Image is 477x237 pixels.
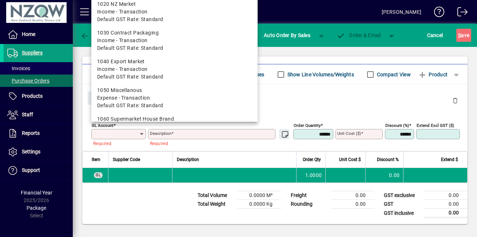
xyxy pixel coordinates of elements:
[86,95,114,101] app-page-header-button: Close
[303,156,321,164] span: Order Qty
[91,112,258,141] mat-option: 1060 Supermarket House Brand
[92,156,100,164] span: Item
[22,130,40,136] span: Reports
[22,93,43,99] span: Products
[424,191,468,200] td: 0.00
[27,205,46,211] span: Package
[194,200,238,209] td: Total Weight
[446,97,464,104] app-page-header-button: Delete
[22,31,35,37] span: Home
[88,92,112,105] button: Close
[113,156,140,164] span: Supplier Code
[91,55,258,84] mat-option: 1040 Export Market
[97,115,252,123] div: 1060 Supermarket House Brand
[417,123,454,128] mat-label: Extend excl GST ($)
[177,156,199,164] span: Description
[380,200,424,209] td: GST
[92,123,114,128] mat-label: GL Account
[73,29,113,42] app-page-header-button: Back
[91,26,258,55] mat-option: 1030 Contract Packaging
[97,37,148,44] span: Income - Transaction
[424,200,468,209] td: 0.00
[427,29,443,41] span: Cancel
[377,156,399,164] span: Discount %
[22,112,33,117] span: Staff
[339,156,361,164] span: Unit Cost $
[446,92,464,109] button: Delete
[4,161,73,180] a: Support
[294,123,321,128] mat-label: Order Quantity
[425,29,445,42] button: Cancel
[337,131,361,136] mat-label: Unit Cost ($)
[97,16,163,23] span: Default GST Rate: Standard
[150,139,285,147] mat-error: Required
[4,25,73,44] a: Home
[264,29,310,41] span: Auto Order By Sales
[375,71,411,78] label: Compact View
[331,191,374,200] td: 0.00
[4,124,73,142] a: Reports
[380,191,424,200] td: GST exclusive
[331,200,374,209] td: 0.00
[458,32,461,38] span: S
[380,209,424,218] td: GST inclusive
[97,58,252,65] div: 1040 Export Market
[97,44,163,52] span: Default GST Rate: Standard
[287,191,331,200] td: Freight
[458,29,469,41] span: ave
[4,143,73,161] a: Settings
[260,29,314,42] button: Auto Order By Sales
[333,29,385,42] button: Order & Email
[97,0,252,8] div: 1020 NZ Market
[238,200,281,209] td: 0.0000 Kg
[286,71,354,78] label: Show Line Volumes/Weights
[91,84,258,112] mat-option: 1050 Miscellanous
[97,73,163,81] span: Default GST Rate: Standard
[150,131,171,136] mat-label: Description
[97,102,163,109] span: Default GST Rate: Standard
[238,191,281,200] td: 0.0000 M³
[96,173,101,177] span: GL
[82,84,468,111] div: Gl Account
[91,92,110,104] span: Close
[80,32,105,38] span: Back
[441,156,458,164] span: Extend $
[21,190,52,196] span: Financial Year
[382,6,421,18] div: [PERSON_NAME]
[22,149,40,154] span: Settings
[22,167,40,173] span: Support
[452,1,468,25] a: Logout
[97,94,150,102] span: Expense - Transaction
[4,75,73,87] a: Purchase Orders
[97,8,148,16] span: Income - Transaction
[194,191,238,200] td: Total Volume
[97,29,252,37] div: 1030 Contract Packaging
[4,106,73,124] a: Staff
[7,65,30,71] span: Invoices
[287,200,331,209] td: Rounding
[385,123,409,128] mat-label: Discount (%)
[79,29,107,42] button: Back
[22,50,43,56] span: Suppliers
[296,168,325,182] td: 1.0000
[208,71,265,78] label: Show Only Invalid Lines
[429,1,445,25] a: Knowledge Base
[424,209,468,218] td: 0.00
[4,62,73,75] a: Invoices
[7,78,49,84] span: Purchase Orders
[97,65,148,73] span: Income - Transaction
[93,139,140,147] mat-error: Required
[365,168,403,182] td: 0.00
[97,87,252,94] div: 1050 Miscellanous
[456,29,471,42] button: Save
[4,87,73,105] a: Products
[337,32,381,38] span: Order & Email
